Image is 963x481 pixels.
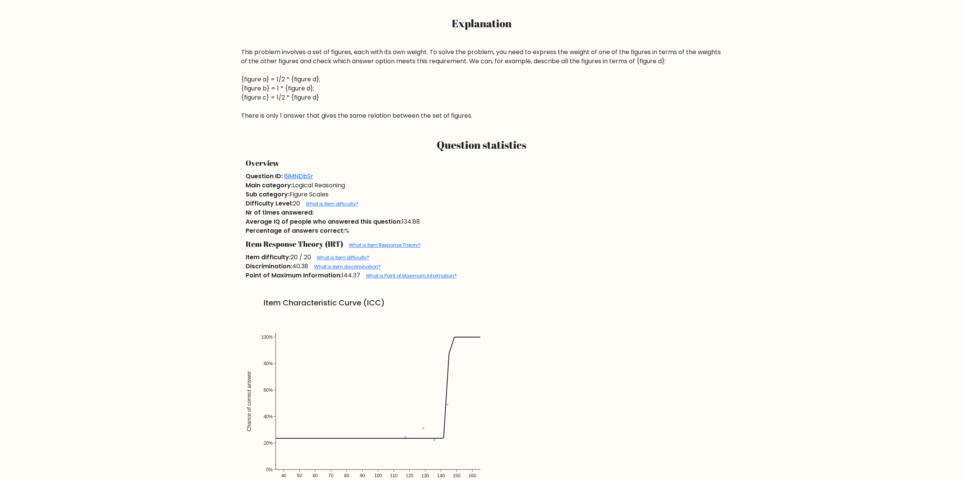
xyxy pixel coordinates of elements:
div: % [241,226,722,235]
div: This problem involves a set of figures, each with its own weight. To solve the problem, you need ... [241,48,722,120]
div: 20 [241,199,722,208]
span: Overview [246,158,279,168]
a: What is Point of Maximum Information? [366,272,457,279]
span: Discrimination: [246,262,292,271]
span: Item Response Theory (IRT) [246,239,343,249]
span: Average IQ of people who answered this question: [246,217,402,226]
h5: Item Characteristic Curve (ICC) [246,298,718,307]
div: 40.38 [241,262,722,271]
a: What is item difficulty? [306,201,358,207]
a: What is Item Response Theory? [349,242,421,248]
span: Question ID: [246,172,283,181]
div: 144.37 [241,271,722,280]
a: 8iMNDbSr [284,172,313,181]
h3: Question statistics [246,139,718,151]
a: What is item difficulty? [317,254,369,261]
span: Difficulty Level: [246,199,293,208]
span: Sub category: [246,190,289,199]
div: 20 / 20 [241,253,722,262]
div: 134.88 [241,217,722,226]
a: What is item discrimination? [314,263,381,270]
div: Figure Scales [241,190,722,199]
span: Percentage of answers correct: [246,226,345,235]
span: Main category: [246,181,292,190]
h3: Explanation [241,17,722,30]
span: Nr of times answered: [246,208,314,217]
div: Logical Reasoning [241,181,722,190]
span: Item difficulty: [246,253,291,262]
span: Point of Maximum Information: [246,271,342,280]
